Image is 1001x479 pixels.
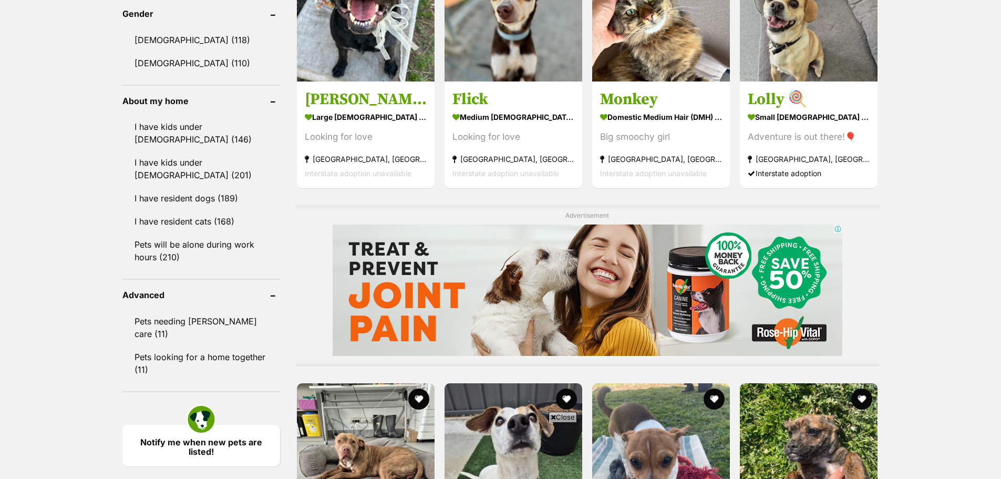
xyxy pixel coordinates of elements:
[122,52,280,74] a: [DEMOGRAPHIC_DATA] (110)
[600,130,722,144] div: Big smoochy girl
[748,130,870,144] div: Adventure is out there!🎈
[305,109,427,125] strong: large [DEMOGRAPHIC_DATA] Dog
[452,130,574,144] div: Looking for love
[408,389,429,410] button: favourite
[296,205,879,366] div: Advertisement
[445,81,582,188] a: Flick medium [DEMOGRAPHIC_DATA] Dog Looking for love [GEOGRAPHIC_DATA], [GEOGRAPHIC_DATA] Interst...
[549,412,577,422] span: Close
[333,225,842,356] iframe: Advertisement
[852,389,873,410] button: favourite
[297,81,435,188] a: [PERSON_NAME] large [DEMOGRAPHIC_DATA] Dog Looking for love [GEOGRAPHIC_DATA], [GEOGRAPHIC_DATA] ...
[122,290,280,300] header: Advanced
[122,151,280,186] a: I have kids under [DEMOGRAPHIC_DATA] (201)
[305,89,427,109] h3: [PERSON_NAME]
[556,389,577,410] button: favourite
[748,166,870,180] div: Interstate adoption
[740,81,878,188] a: Lolly 🍭 small [DEMOGRAPHIC_DATA] Dog Adventure is out there!🎈 [GEOGRAPHIC_DATA], [GEOGRAPHIC_DATA...
[122,210,280,232] a: I have resident cats (168)
[452,169,559,178] span: Interstate adoption unavailable
[305,130,427,144] div: Looking for love
[748,152,870,166] strong: [GEOGRAPHIC_DATA], [GEOGRAPHIC_DATA]
[122,233,280,268] a: Pets will be alone during work hours (210)
[122,96,280,106] header: About my home
[592,81,730,188] a: Monkey Domestic Medium Hair (DMH) Cat Big smoochy girl [GEOGRAPHIC_DATA], [GEOGRAPHIC_DATA] Inter...
[600,169,707,178] span: Interstate adoption unavailable
[704,389,725,410] button: favourite
[122,346,280,381] a: Pets looking for a home together (11)
[748,109,870,125] strong: small [DEMOGRAPHIC_DATA] Dog
[122,116,280,150] a: I have kids under [DEMOGRAPHIC_DATA] (146)
[600,109,722,125] strong: Domestic Medium Hair (DMH) Cat
[122,425,280,466] a: Notify me when new pets are listed!
[309,426,692,474] iframe: Advertisement
[305,169,411,178] span: Interstate adoption unavailable
[452,89,574,109] h3: Flick
[305,152,427,166] strong: [GEOGRAPHIC_DATA], [GEOGRAPHIC_DATA]
[122,187,280,209] a: I have resident dogs (189)
[122,9,280,18] header: Gender
[452,152,574,166] strong: [GEOGRAPHIC_DATA], [GEOGRAPHIC_DATA]
[600,152,722,166] strong: [GEOGRAPHIC_DATA], [GEOGRAPHIC_DATA]
[748,89,870,109] h3: Lolly 🍭
[452,109,574,125] strong: medium [DEMOGRAPHIC_DATA] Dog
[600,89,722,109] h3: Monkey
[122,29,280,51] a: [DEMOGRAPHIC_DATA] (118)
[122,310,280,345] a: Pets needing [PERSON_NAME] care (11)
